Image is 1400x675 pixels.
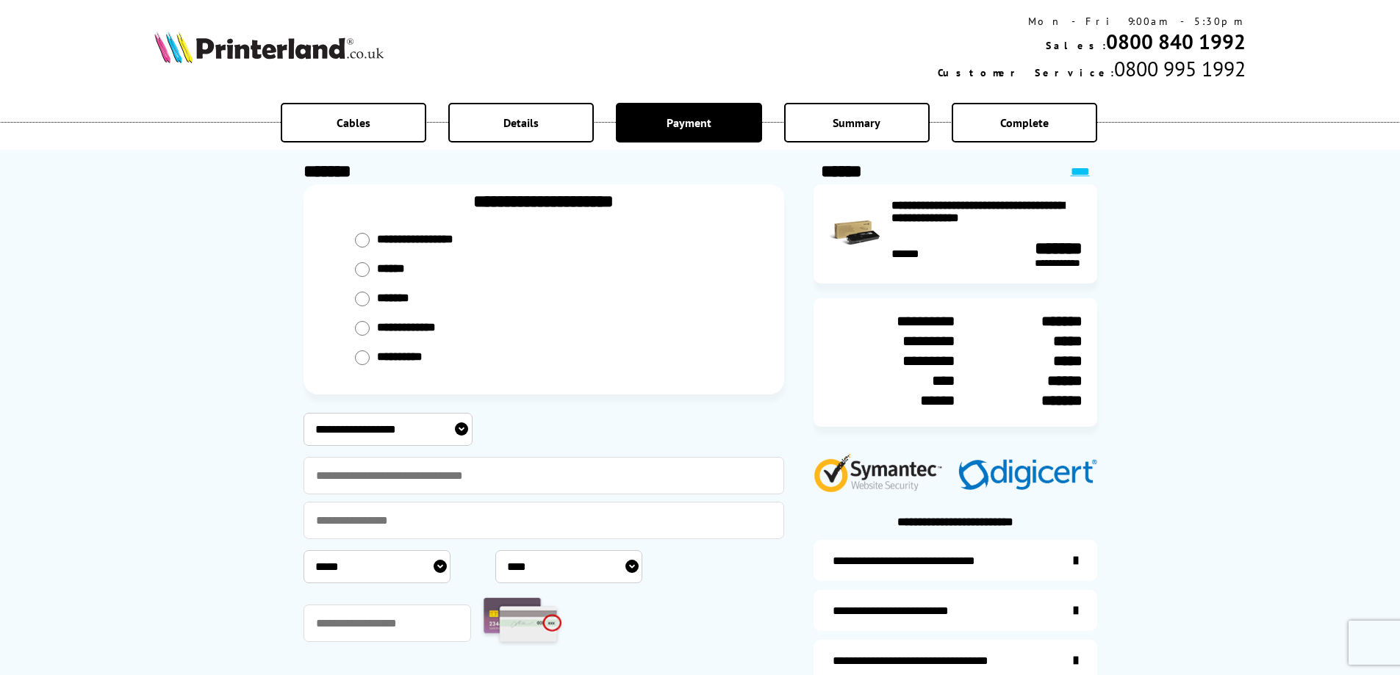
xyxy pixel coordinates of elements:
[154,31,384,63] img: Printerland Logo
[503,115,539,130] span: Details
[833,115,880,130] span: Summary
[1106,28,1246,55] a: 0800 840 1992
[814,540,1097,581] a: additional-ink
[1046,39,1106,52] span: Sales:
[337,115,370,130] span: Cables
[814,590,1097,631] a: items-arrive
[1000,115,1049,130] span: Complete
[667,115,711,130] span: Payment
[1114,55,1246,82] span: 0800 995 1992
[938,15,1246,28] div: Mon - Fri 9:00am - 5:30pm
[938,66,1114,79] span: Customer Service:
